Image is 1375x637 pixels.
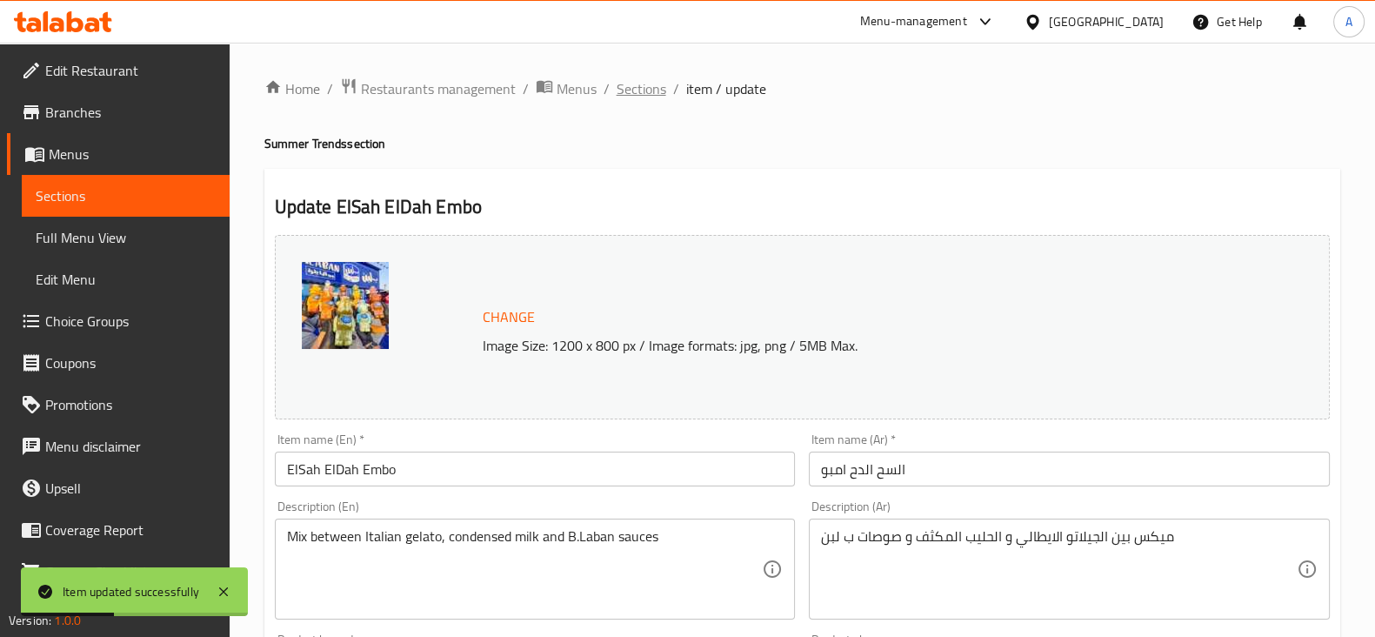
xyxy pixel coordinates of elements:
[7,426,230,467] a: Menu disclaimer
[36,269,216,290] span: Edit Menu
[36,185,216,206] span: Sections
[361,78,516,99] span: Restaurants management
[45,311,216,332] span: Choice Groups
[7,133,230,175] a: Menus
[36,227,216,248] span: Full Menu View
[327,78,333,99] li: /
[673,78,679,99] li: /
[7,509,230,551] a: Coverage Report
[7,50,230,91] a: Edit Restaurant
[557,78,597,99] span: Menus
[49,144,216,164] span: Menus
[7,342,230,384] a: Coupons
[54,609,81,632] span: 1.0.0
[7,300,230,342] a: Choice Groups
[686,78,766,99] span: item / update
[7,91,230,133] a: Branches
[45,60,216,81] span: Edit Restaurant
[45,561,216,582] span: Grocery Checklist
[275,194,1330,220] h2: Update ElSah ElDah Embo
[536,77,597,100] a: Menus
[302,262,389,349] img: WhatsApp_Image_20250816_a638909465988210403.jpeg
[617,78,666,99] a: Sections
[287,528,763,611] textarea: Mix between Italian gelato, condensed milk and B.Laban sauces
[476,335,1227,356] p: Image Size: 1200 x 800 px / Image formats: jpg, png / 5MB Max.
[604,78,610,99] li: /
[275,452,796,486] input: Enter name En
[264,78,320,99] a: Home
[809,452,1330,486] input: Enter name Ar
[22,258,230,300] a: Edit Menu
[483,305,535,330] span: Change
[63,582,199,601] div: Item updated successfully
[45,352,216,373] span: Coupons
[45,394,216,415] span: Promotions
[7,384,230,426] a: Promotions
[7,467,230,509] a: Upsell
[821,528,1297,611] textarea: ميكس بين الجيلاتو الايطالي و الحليب المكثف و صوصات ب لبن
[340,77,516,100] a: Restaurants management
[45,102,216,123] span: Branches
[523,78,529,99] li: /
[22,175,230,217] a: Sections
[476,299,542,335] button: Change
[860,11,967,32] div: Menu-management
[264,135,1340,152] h4: Summer Trends section
[45,436,216,457] span: Menu disclaimer
[1345,12,1352,31] span: A
[9,609,51,632] span: Version:
[7,551,230,593] a: Grocery Checklist
[1049,12,1164,31] div: [GEOGRAPHIC_DATA]
[264,77,1340,100] nav: breadcrumb
[45,478,216,499] span: Upsell
[22,217,230,258] a: Full Menu View
[45,520,216,540] span: Coverage Report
